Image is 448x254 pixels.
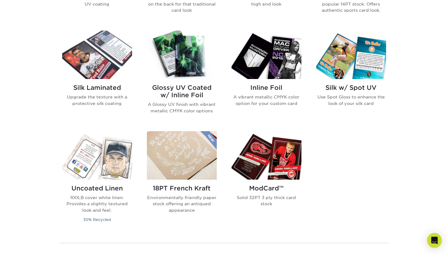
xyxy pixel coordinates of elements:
[316,84,386,91] h2: Silk w/ Spot UV
[62,31,132,79] img: Silk Laminated Trading Cards
[232,131,301,231] a: ModCard™ Trading Cards ModCard™ Solid 32PT 3 ply thick card stock
[62,131,132,180] img: Uncoated Linen Trading Cards
[147,185,217,192] h2: 18PT French Kraft
[232,31,301,79] img: Inline Foil Trading Cards
[62,194,132,213] p: 100LB cover white linen. Provides a slightly textured look and feel.
[147,131,217,180] img: 18PT French Kraft Trading Cards
[232,94,301,106] p: A vibrant metallic CMYK color option for your custom card
[232,194,301,207] p: Solid 32PT 3 ply thick card stock
[232,185,301,192] h2: ModCard™
[147,84,217,99] h2: Glossy UV Coated w/ Inline Foil
[232,31,301,124] a: Inline Foil Trading Cards Inline Foil A vibrant metallic CMYK color option for your custom card
[232,84,301,91] h2: Inline Foil
[147,194,217,213] p: Environmentally friendly paper stock offering an antiqued appearance
[62,31,132,124] a: Silk Laminated Trading Cards Silk Laminated Upgrade the texture with a protective silk coating
[147,131,217,231] a: 18PT French Kraft Trading Cards 18PT French Kraft Environmentally friendly paper stock offering a...
[316,94,386,106] p: Use Spot Gloss to enhance the look of your silk card
[147,101,217,114] p: A Glossy UV finish with vibrant metallic CMYK color options
[62,185,132,192] h2: Uncoated Linen
[62,84,132,91] h2: Silk Laminated
[147,31,217,124] a: Glossy UV Coated w/ Inline Foil Trading Cards Glossy UV Coated w/ Inline Foil A Glossy UV finish ...
[83,217,111,222] small: 30% Recycled
[147,31,217,79] img: Glossy UV Coated w/ Inline Foil Trading Cards
[427,233,442,248] div: Open Intercom Messenger
[201,131,217,150] img: New Product
[232,131,301,180] img: ModCard™ Trading Cards
[62,94,132,106] p: Upgrade the texture with a protective silk coating
[62,131,132,231] a: Uncoated Linen Trading Cards Uncoated Linen 100LB cover white linen. Provides a slightly textured...
[316,31,386,124] a: Silk w/ Spot UV Trading Cards Silk w/ Spot UV Use Spot Gloss to enhance the look of your silk card
[316,31,386,79] img: Silk w/ Spot UV Trading Cards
